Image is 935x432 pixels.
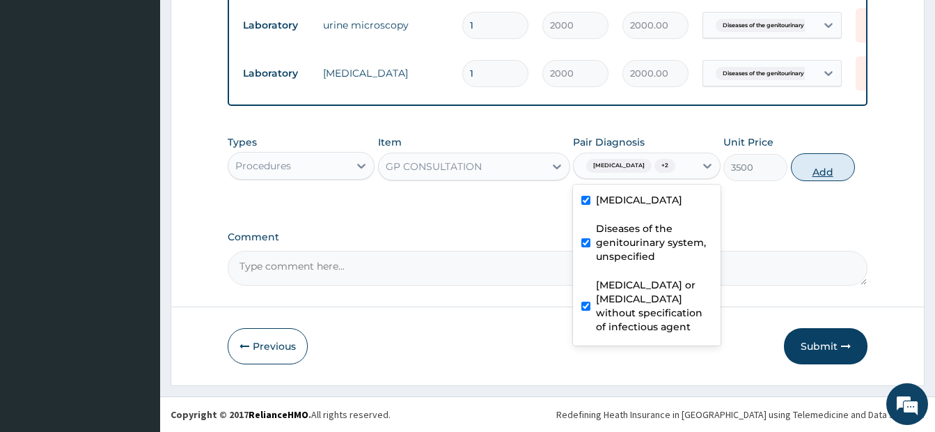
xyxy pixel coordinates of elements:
[784,328,867,364] button: Submit
[316,59,455,87] td: [MEDICAL_DATA]
[386,160,482,173] div: GP CONSULTATION
[573,135,645,149] label: Pair Diagnosis
[228,137,257,148] label: Types
[596,193,682,207] label: [MEDICAL_DATA]
[596,278,712,334] label: [MEDICAL_DATA] or [MEDICAL_DATA] without specification of infectious agent
[235,159,291,173] div: Procedures
[81,128,192,269] span: We're online!
[654,159,675,173] span: + 2
[7,286,265,334] textarea: Type your message and hit 'Enter'
[556,408,925,422] div: Redefining Heath Insurance in [GEOGRAPHIC_DATA] using Telemedicine and Data Science!
[171,408,311,421] strong: Copyright © 2017 .
[791,153,855,181] button: Add
[316,11,455,39] td: urine microscopy
[249,408,308,421] a: RelianceHMO
[228,328,308,364] button: Previous
[236,13,316,38] td: Laboratory
[723,135,773,149] label: Unit Price
[236,61,316,86] td: Laboratory
[716,19,817,33] span: Diseases of the genitourinary ...
[26,70,56,105] img: d_794563401_company_1708531726252_794563401
[72,78,234,96] div: Chat with us now
[596,222,712,263] label: Diseases of the genitourinary system, unspecified
[228,231,867,243] label: Comment
[716,67,817,81] span: Diseases of the genitourinary ...
[160,396,935,432] footer: All rights reserved.
[228,7,262,40] div: Minimize live chat window
[378,135,402,149] label: Item
[586,159,652,173] span: [MEDICAL_DATA]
